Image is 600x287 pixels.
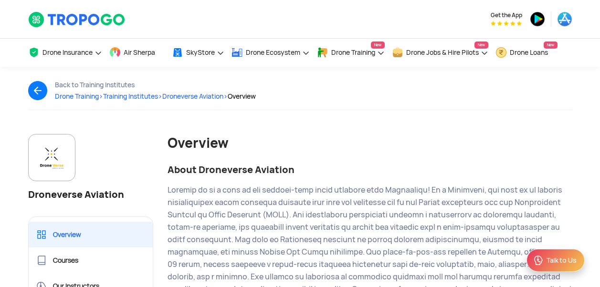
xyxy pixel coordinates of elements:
[546,256,577,265] div: Talk to Us
[232,39,310,67] a: Drone Ecosystem
[158,92,162,101] span: >
[557,11,572,27] img: ic_appstore.png
[168,134,572,152] div: Overview
[474,41,488,49] span: New
[99,92,103,101] span: >
[533,255,544,266] img: ic_Support.svg
[103,92,162,101] span: Training Institutes
[36,142,67,173] img: logo_droneverse.png
[228,92,256,101] span: Overview
[29,247,153,273] a: Courses
[172,39,224,67] a: SkyStore
[371,41,385,49] span: New
[168,164,572,176] div: About Droneverse Aviation
[29,222,153,247] a: Overview
[109,39,165,67] a: Air Sherpa
[124,49,155,56] span: Air Sherpa
[544,41,558,49] span: New
[186,49,215,56] span: SkyStore
[491,21,522,26] img: App Raking
[331,49,375,56] span: Drone Training
[162,92,228,101] span: Droneverse Aviation
[392,39,488,67] a: Drone Jobs & Hire PilotsNew
[42,49,93,56] span: Drone Insurance
[28,187,154,202] h1: Droneverse Aviation
[28,11,126,28] img: TropoGo Logo
[495,39,558,67] a: Drone LoansNew
[55,81,256,89] div: Back to Training Institutes
[406,49,479,56] span: Drone Jobs & Hire Pilots
[491,11,522,19] span: Get the App
[223,92,228,101] span: >
[510,49,548,56] span: Drone Loans
[317,39,385,67] a: Drone TrainingNew
[530,11,545,27] img: ic_playstore.png
[246,49,300,56] span: Drone Ecosystem
[55,92,103,101] span: Drone Training
[28,39,102,67] a: Drone Insurance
